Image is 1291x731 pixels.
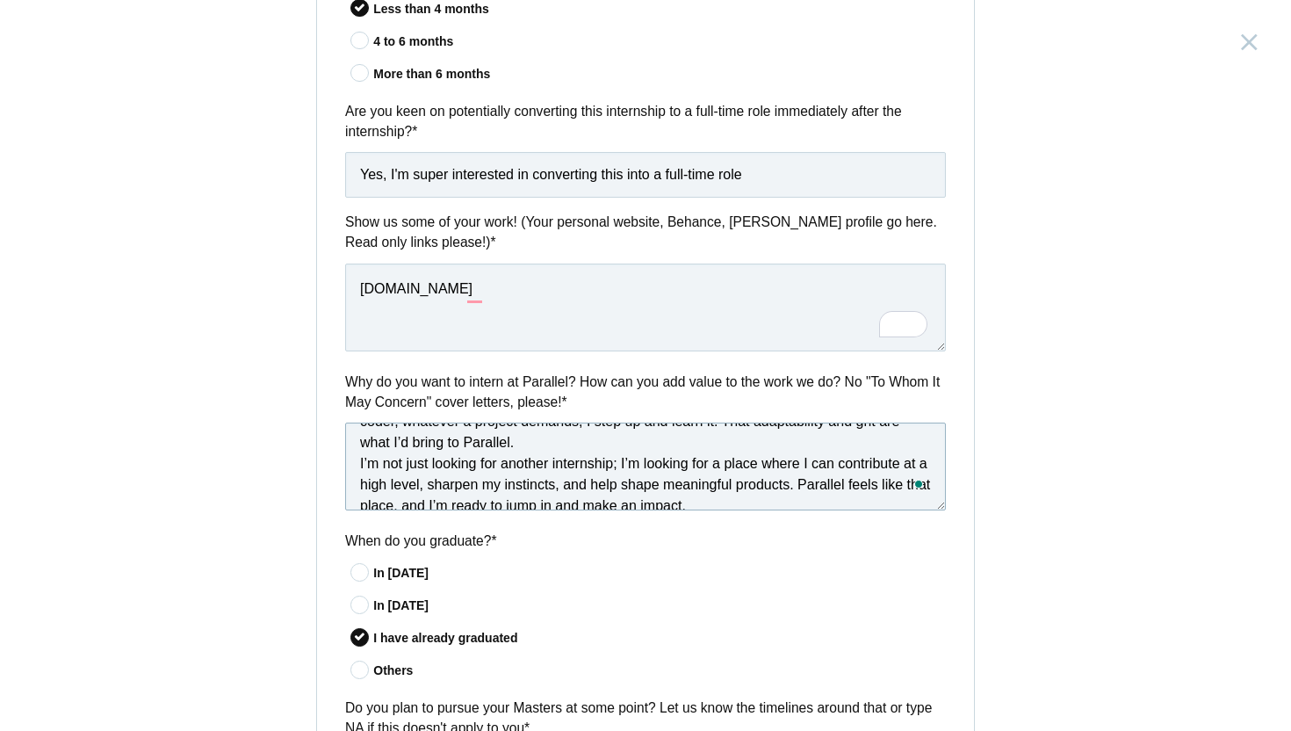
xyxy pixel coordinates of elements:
textarea: To enrich screen reader interactions, please activate Accessibility in Grammarly extension settings [345,264,946,351]
div: In [DATE] [373,597,946,615]
label: Show us some of your work! (Your personal website, Behance, [PERSON_NAME] profile go here. Read o... [345,212,946,253]
label: Are you keen on potentially converting this internship to a full-time role immediately after the ... [345,101,946,142]
div: More than 6 months [373,65,946,83]
label: When do you graduate? [345,531,946,551]
div: Others [373,662,946,680]
div: 4 to 6 months [373,33,946,51]
label: Why do you want to intern at Parallel? How can you add value to the work we do? No "To Whom It Ma... [345,372,946,413]
div: I have already graduated [373,629,946,648]
div: In [DATE] [373,564,946,583]
textarea: To enrich screen reader interactions, please activate Accessibility in Grammarly extension settings [345,423,946,510]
